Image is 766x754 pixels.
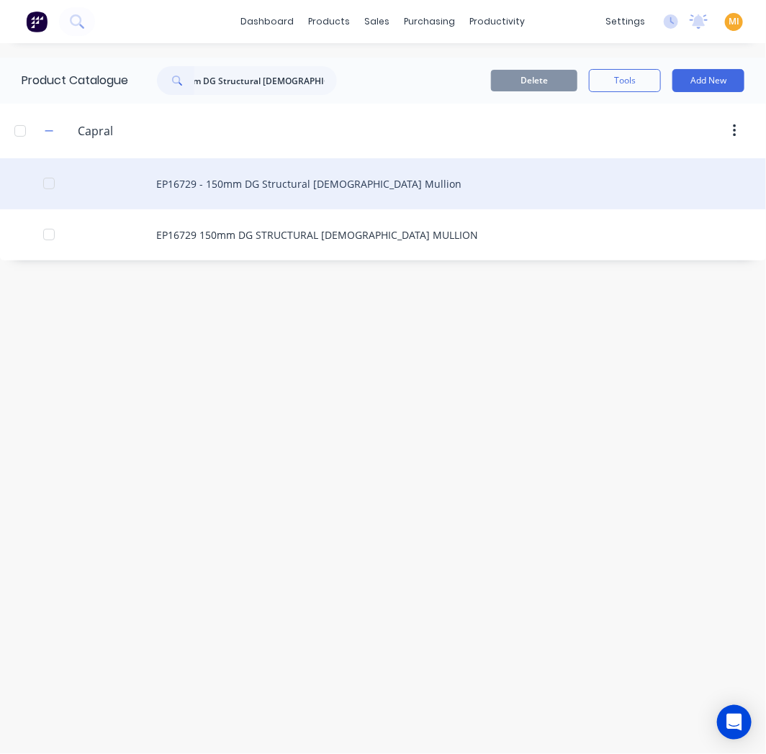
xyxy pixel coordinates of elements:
div: products [302,11,358,32]
div: settings [598,11,652,32]
button: Delete [491,70,577,91]
span: MI [729,15,739,28]
button: Add New [672,69,744,92]
button: Tools [589,69,661,92]
input: Search... [194,66,337,95]
div: purchasing [397,11,463,32]
div: sales [358,11,397,32]
input: Enter category name [78,122,248,140]
img: Factory [26,11,48,32]
div: Open Intercom Messenger [717,705,752,740]
div: productivity [463,11,533,32]
a: dashboard [234,11,302,32]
